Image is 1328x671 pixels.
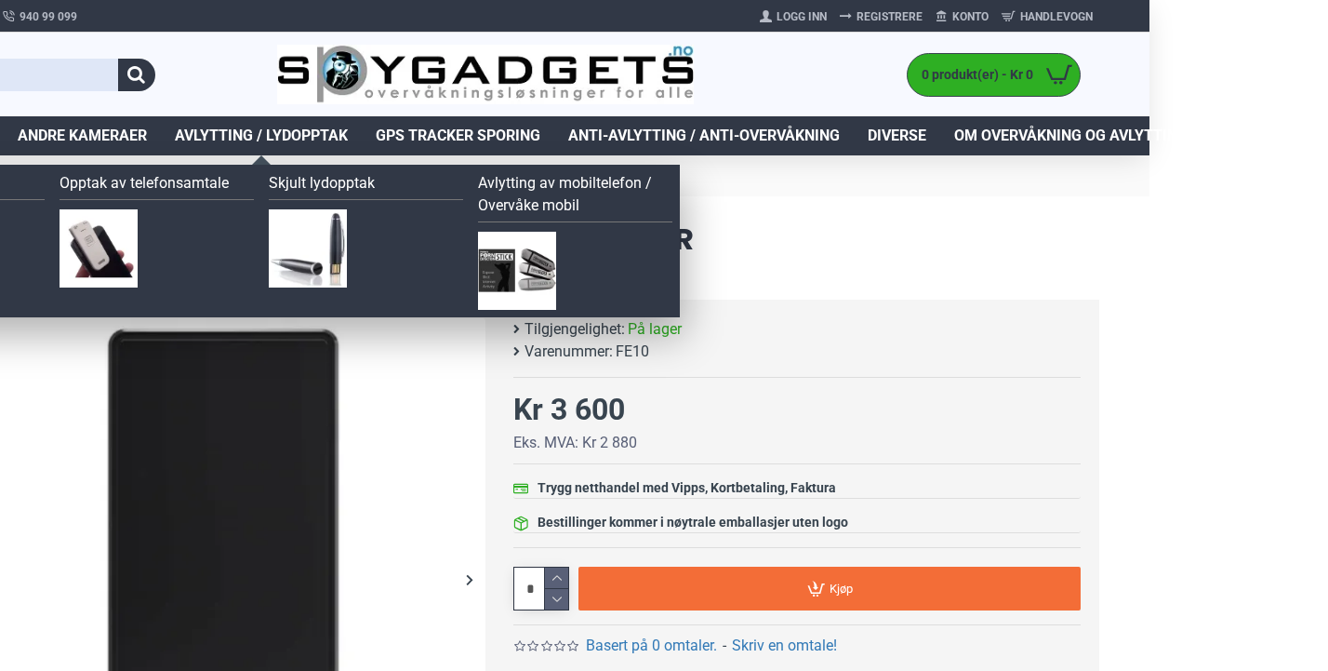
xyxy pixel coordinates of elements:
a: Diverse [854,116,940,155]
span: Spesialtilbud [1215,125,1324,147]
a: Logg Inn [753,2,833,32]
b: - [723,637,726,654]
img: SpyGadgets.no [277,45,695,105]
span: Konto [952,8,989,25]
a: Handlevogn [995,2,1099,32]
a: Om overvåkning og avlytting [940,116,1202,155]
span: Logg Inn [777,8,827,25]
a: GPS Tracker Sporing [362,116,554,155]
a: Avlytting av mobiltelefon / Overvåke mobil [478,172,672,222]
b: Varenummer: [525,341,613,363]
a: 0 produkt(er) - Kr 0 [908,54,1080,96]
a: Opptak av telefonsamtale [60,172,254,200]
div: Kr 3 600 [513,387,625,432]
span: Handlevogn [1020,8,1093,25]
span: Registrere [857,8,923,25]
a: Andre kameraer [4,116,161,155]
a: Anti-avlytting / Anti-overvåkning [554,116,854,155]
b: Tilgjengelighet: [525,318,625,341]
div: Bestillinger kommer i nøytrale emballasjer uten logo [538,513,848,532]
span: 940 99 099 [20,8,77,25]
img: Avlytting av mobiltelefon / Overvåke mobil [478,232,556,310]
span: På lager [628,318,682,341]
div: Trygg netthandel med Vipps, Kortbetaling, Faktura [538,478,836,498]
span: 0 produkt(er) - Kr 0 [908,65,1038,85]
span: FE10 [616,341,649,363]
img: Opptak av telefonsamtale [60,209,138,288]
img: Skjult lydopptak [269,209,347,288]
a: Skjult lydopptak [269,172,463,200]
span: Andre kameraer [18,125,147,147]
a: Avlytting / Lydopptak [161,116,362,155]
span: GPS Tracker Sporing [376,125,540,147]
a: Konto [929,2,995,32]
span: Om overvåkning og avlytting [954,125,1188,147]
a: Skriv en omtale! [732,635,837,657]
span: Diverse [868,125,926,147]
span: Anti-avlytting / Anti-overvåkning [568,125,840,147]
a: Registrere [833,2,929,32]
span: Avlytting / Lydopptak [175,125,348,147]
a: Basert på 0 omtaler. [586,635,717,657]
div: Next slide [453,563,485,596]
span: Kjøp [830,583,853,595]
